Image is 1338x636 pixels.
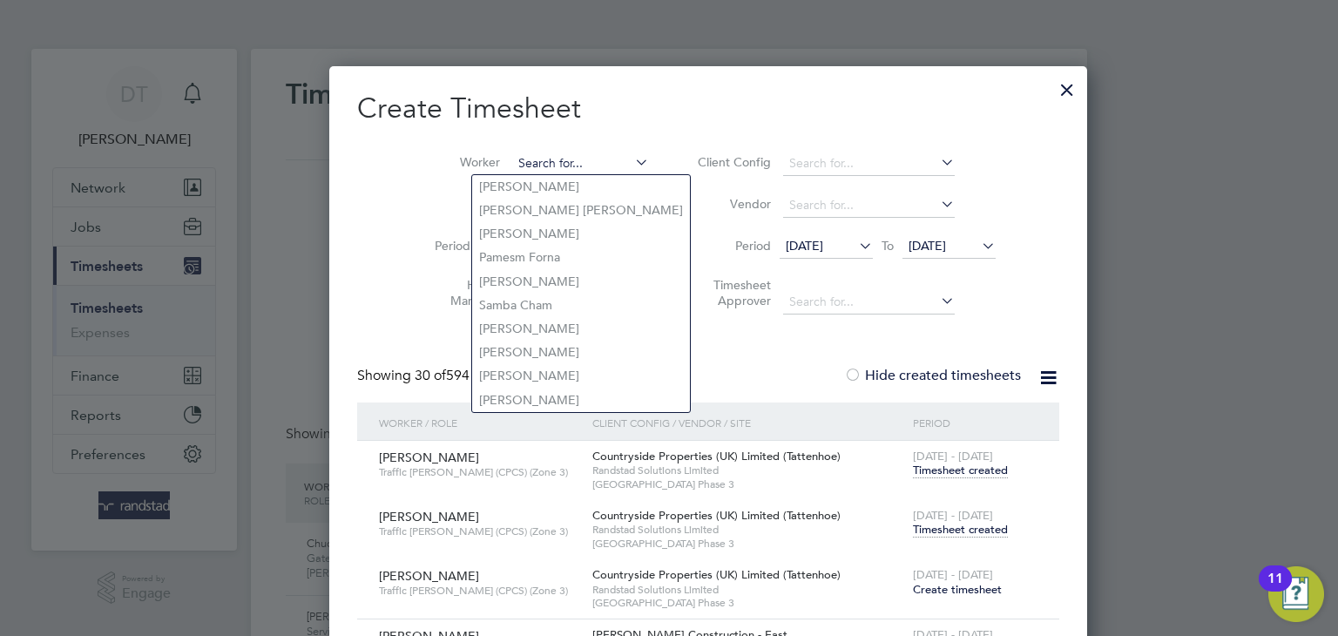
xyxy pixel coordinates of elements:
span: [PERSON_NAME] [379,568,479,584]
span: To [876,234,899,257]
div: Period [909,403,1042,443]
li: Samba Cham [472,294,690,317]
li: [PERSON_NAME] [472,317,690,341]
span: [PERSON_NAME] [379,509,479,524]
label: Timesheet Approver [693,277,771,308]
span: [DATE] [909,238,946,254]
label: Vendor [693,196,771,212]
label: Hiring Manager [422,277,500,308]
span: [DATE] - [DATE] [913,449,993,463]
div: Showing [357,367,527,385]
input: Search for... [783,290,955,315]
li: [PERSON_NAME] [472,270,690,294]
span: [GEOGRAPHIC_DATA] Phase 3 [592,596,904,610]
span: Countryside Properties (UK) Limited (Tattenhoe) [592,449,841,463]
h2: Create Timesheet [357,91,1059,127]
span: [DATE] [786,238,823,254]
button: Open Resource Center, 11 new notifications [1268,566,1324,622]
span: [GEOGRAPHIC_DATA] Phase 3 [592,477,904,491]
span: Countryside Properties (UK) Limited (Tattenhoe) [592,567,841,582]
li: [PERSON_NAME] [472,222,690,246]
label: Period [693,238,771,254]
li: [PERSON_NAME] [PERSON_NAME] [472,199,690,222]
div: 11 [1267,578,1283,601]
li: [PERSON_NAME] [472,389,690,412]
span: Traffic [PERSON_NAME] (CPCS) (Zone 3) [379,584,579,598]
div: Client Config / Vendor / Site [588,403,909,443]
label: Client Config [693,154,771,170]
input: Search for... [783,193,955,218]
span: 594 Workers [415,367,524,384]
span: Randstad Solutions Limited [592,583,904,597]
div: Worker / Role [375,403,588,443]
span: Traffic [PERSON_NAME] (CPCS) (Zone 3) [379,524,579,538]
span: [DATE] - [DATE] [913,567,993,582]
span: 30 of [415,367,446,384]
label: Site [422,196,500,212]
span: [GEOGRAPHIC_DATA] Phase 3 [592,537,904,551]
span: [DATE] - [DATE] [913,508,993,523]
li: [PERSON_NAME] [472,175,690,199]
span: Countryside Properties (UK) Limited (Tattenhoe) [592,508,841,523]
label: Period Type [422,238,500,254]
input: Search for... [512,152,649,176]
span: Randstad Solutions Limited [592,463,904,477]
span: [PERSON_NAME] [379,450,479,465]
span: Traffic [PERSON_NAME] (CPCS) (Zone 3) [379,465,579,479]
span: Randstad Solutions Limited [592,523,904,537]
li: [PERSON_NAME] [472,341,690,364]
span: Timesheet created [913,463,1008,478]
span: Timesheet created [913,522,1008,538]
label: Worker [422,154,500,170]
li: [PERSON_NAME] [472,364,690,388]
input: Search for... [783,152,955,176]
span: Create timesheet [913,582,1002,597]
li: Pamesm Forna [472,246,690,269]
label: Hide created timesheets [844,367,1021,384]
